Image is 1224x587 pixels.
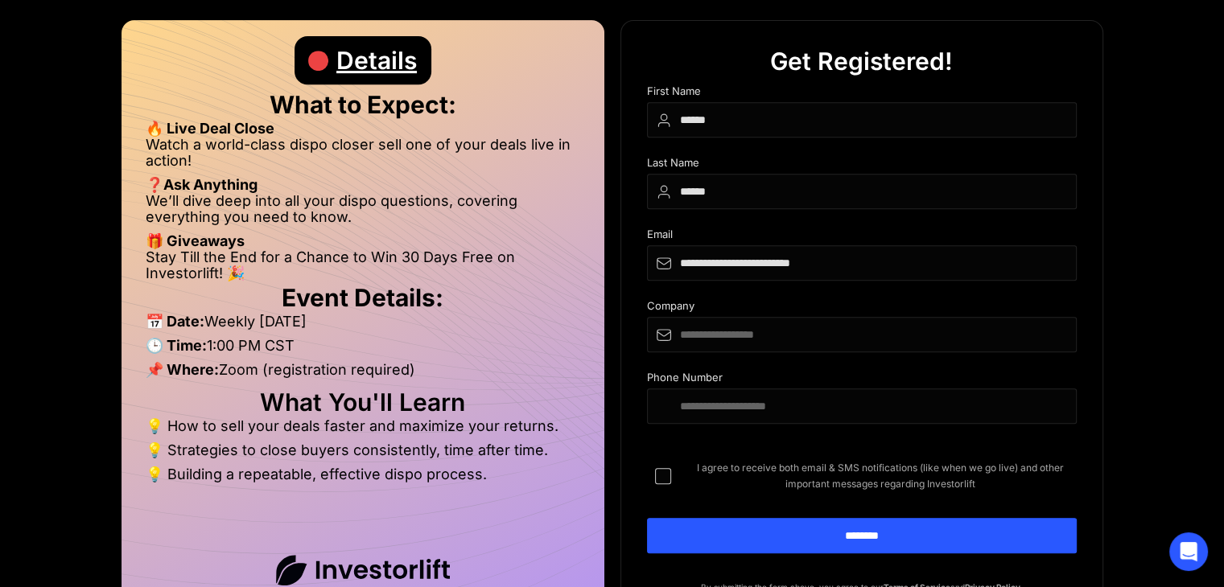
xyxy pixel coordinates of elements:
li: Stay Till the End for a Chance to Win 30 Days Free on Investorlift! 🎉 [146,249,580,281]
div: First Name [647,85,1077,102]
strong: ❓Ask Anything [146,176,258,193]
strong: Event Details: [282,283,443,312]
div: Email [647,228,1077,245]
span: I agree to receive both email & SMS notifications (like when we go live) and other important mess... [684,460,1077,492]
form: DIspo Day Main Form [647,85,1077,579]
strong: 🔥 Live Deal Close [146,120,274,137]
li: 1:00 PM CST [146,338,580,362]
div: Details [336,36,417,84]
div: Last Name [647,157,1077,174]
div: Phone Number [647,371,1077,388]
strong: 📅 Date: [146,313,204,330]
div: Open Intercom Messenger [1169,532,1208,571]
div: Company [647,300,1077,317]
strong: 🕒 Time: [146,337,207,354]
div: Get Registered! [770,37,953,85]
li: Watch a world-class dispo closer sell one of your deals live in action! [146,137,580,177]
li: Weekly [DATE] [146,314,580,338]
li: Zoom (registration required) [146,362,580,386]
h2: What You'll Learn [146,394,580,410]
li: 💡 How to sell your deals faster and maximize your returns. [146,418,580,442]
strong: 📌 Where: [146,361,219,378]
strong: What to Expect: [270,90,456,119]
li: 💡 Strategies to close buyers consistently, time after time. [146,442,580,466]
strong: 🎁 Giveaways [146,232,245,249]
li: We’ll dive deep into all your dispo questions, covering everything you need to know. [146,193,580,233]
li: 💡 Building a repeatable, effective dispo process. [146,466,580,482]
